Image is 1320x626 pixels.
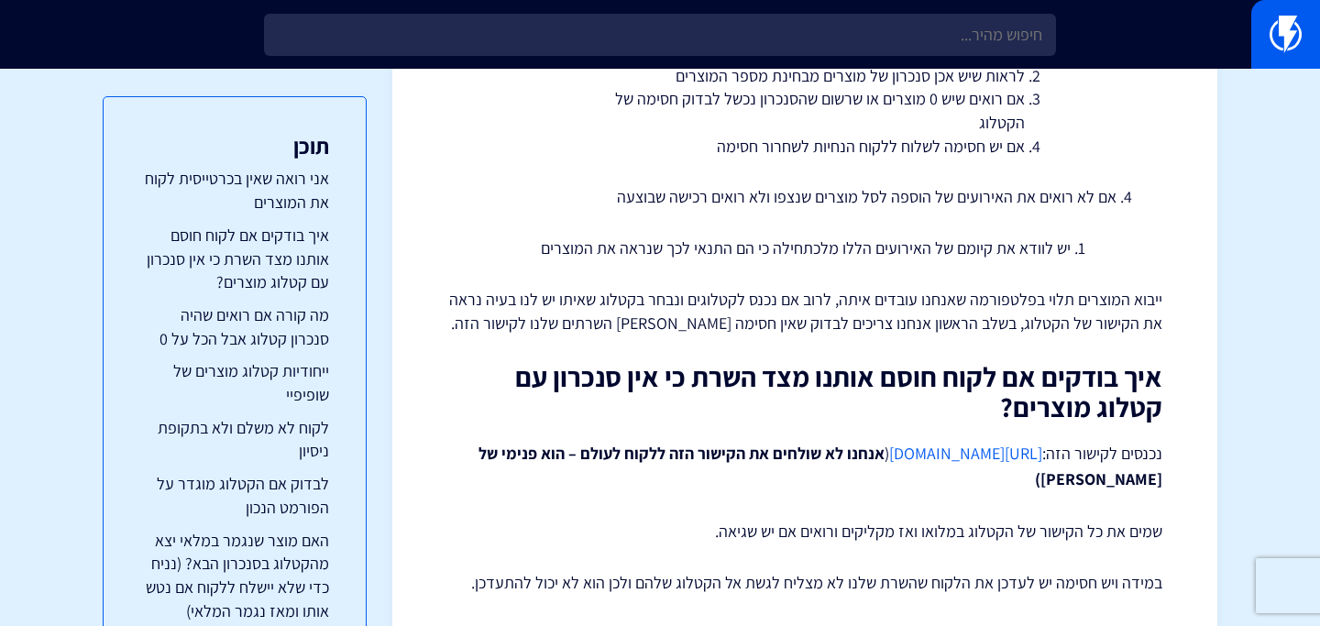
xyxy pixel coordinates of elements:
[140,134,329,158] h3: תוכן
[140,167,329,214] a: אני רואה שאין בכרטייסית לקוח את המוצרים
[140,472,329,519] a: לבדוק אם הקטלוג מוגדר על הפורמט הנכון
[140,303,329,350] a: מה קורה אם רואים שהיה סנכרון קטלוג אבל הכל על 0
[447,520,1162,544] p: שמים את כל הקישור של הקטלוג במלואו ואז מקליקים ורואים אם יש שגיאה.
[140,529,329,623] a: האם מוצר שנגמר במלאי יצא מהקטלוג בסנכרון הבא? (נניח כדי שלא יישלח ללקוח אם נטש אותו ומאז נגמר המלאי)
[493,185,1116,259] li: אם לא רואים את האירועים של הוספה לסל מוצרים שנצפו ולא רואים רכישה שבוצעה
[585,135,1025,159] li: אם יש חסימה לשלוח ללקוח הנחיות לשחרור חסימה
[447,571,1162,595] p: במידה ויש חסימה יש לעדכן את הלקוח שהשרת שלנו לא מצליח לגשת אל הקטלוג שלהם ולכן הוא לא יכול להתעדכן.
[264,14,1056,56] input: חיפוש מהיר...
[539,236,1071,260] li: יש לוודא את קיומם של האירועים הללו מלכתחילה כי הם התנאי לכך שנראה את המוצרים
[447,288,1162,335] p: ייבוא המוצרים תלוי בפלטפורמה שאנחנו עובדים איתה, לרוב אם נכנס לקטלוגים ונבחר בקטלוג שאיתו יש לנו ...
[140,416,329,463] a: לקוח לא משלם ולא בתקופת ניסיון
[140,224,329,294] a: איך בודקים אם לקוח חוסם אותנו מצד השרת כי אין סנכרון עם קטלוג מוצרים?
[585,87,1025,134] li: אם רואים שיש 0 מוצרים או שרשום שהסנכרון נכשל לבדוק חסימה של הקטלוג
[447,441,1162,492] p: נכנסים לקישור הזה: (
[140,359,329,406] a: ייחודיות קטלוג מוצרים של שופיפיי
[478,443,1162,489] strong: אנחנו לא שולחים את הקישור הזה ללקוח לעולם – הוא פנימי של [PERSON_NAME])
[585,64,1025,88] li: לראות שיש אכן סנכרון של מוצרים מבחינת מספר המוצרים
[889,443,1042,464] a: [URL][DOMAIN_NAME]
[447,362,1162,423] h2: איך בודקים אם לקוח חוסם אותנו מצד השרת כי אין סנכרון עם קטלוג מוצרים?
